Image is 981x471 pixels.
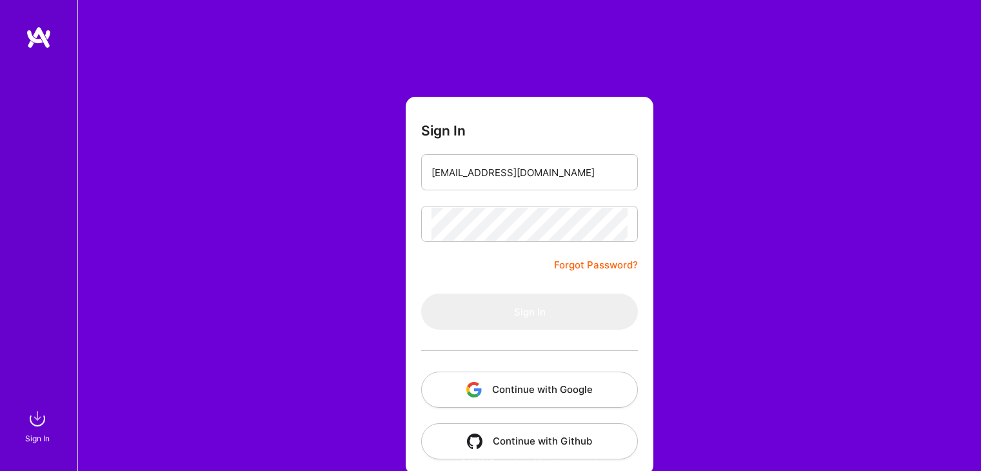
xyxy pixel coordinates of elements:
[421,423,638,459] button: Continue with Github
[25,406,50,432] img: sign in
[466,382,482,397] img: icon
[26,26,52,49] img: logo
[27,406,50,445] a: sign inSign In
[421,294,638,330] button: Sign In
[421,372,638,408] button: Continue with Google
[467,434,482,449] img: icon
[421,123,466,139] h3: Sign In
[431,156,628,189] input: Email...
[554,257,638,273] a: Forgot Password?
[25,432,50,445] div: Sign In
